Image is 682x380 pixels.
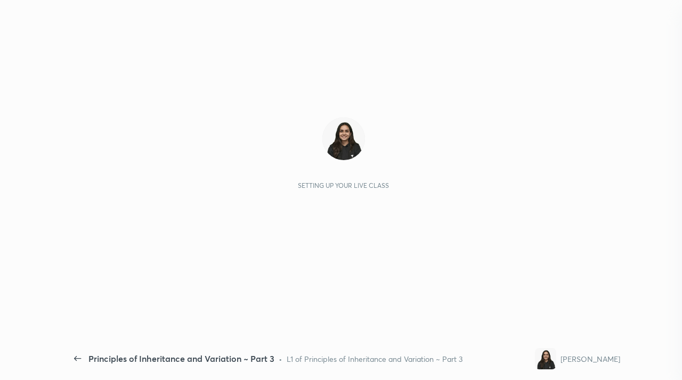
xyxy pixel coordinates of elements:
[535,348,556,369] img: dbef72a569dc4e7fb15a370dab58d10a.jpg
[279,353,282,365] div: •
[298,181,389,189] div: Setting up your live class
[322,117,365,160] img: dbef72a569dc4e7fb15a370dab58d10a.jpg
[88,352,274,365] div: Principles of Inheritance and Variation ~ Part 3
[561,353,620,365] div: [PERSON_NAME]
[287,353,462,365] div: L1 of Principles of Inheritance and Variation ~ Part 3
